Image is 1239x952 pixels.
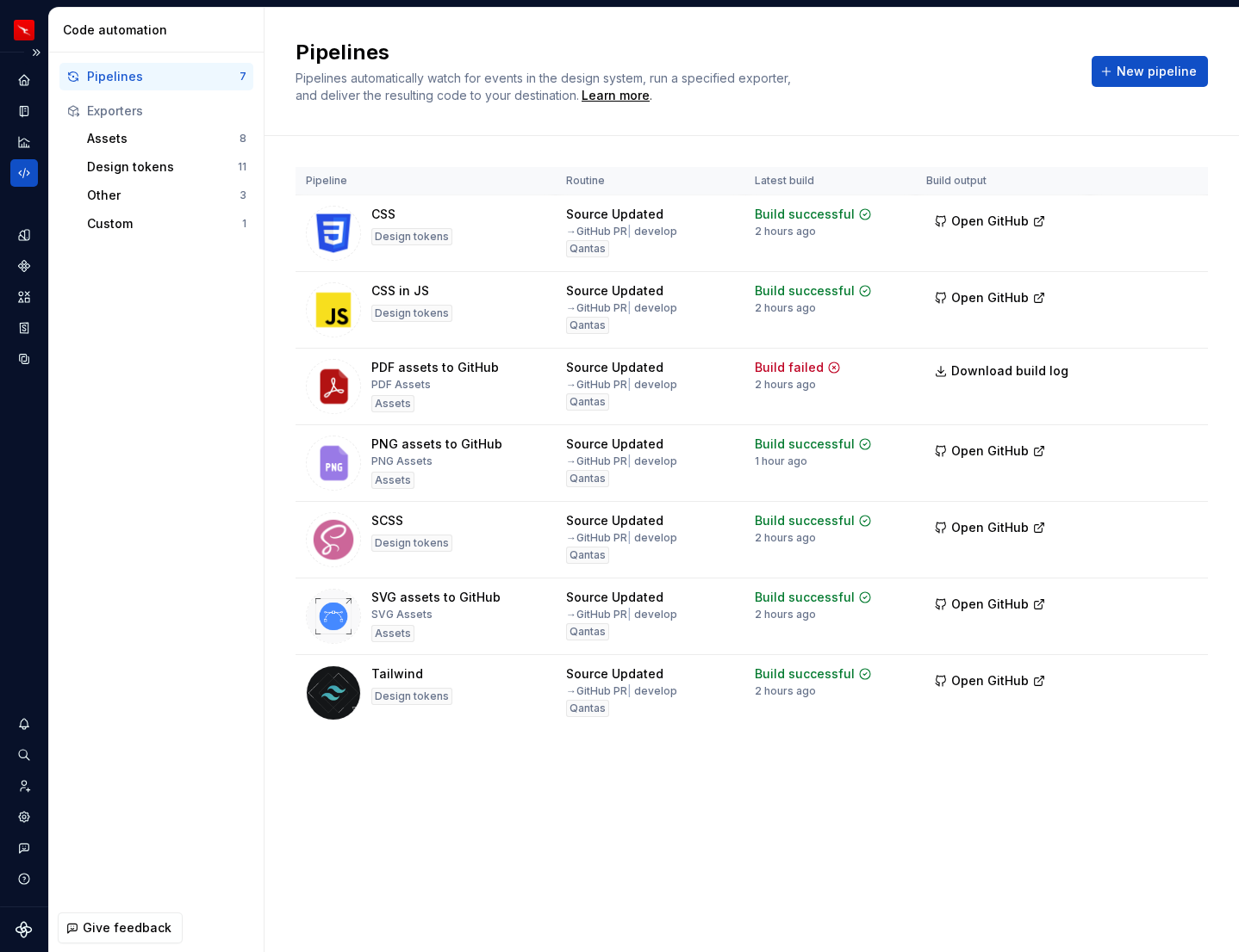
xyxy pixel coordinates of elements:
[371,535,452,552] div: Design tokens
[10,834,38,862] button: Contact support
[10,283,38,311] a: Assets
[627,684,632,697] span: |
[371,608,433,621] div: SVG Assets
[755,531,816,545] div: 2 hours ago
[371,589,501,606] div: SVG assets to GitHub
[371,206,395,223] div: CSS
[566,608,677,621] div: → GitHub PR develop
[627,531,632,544] span: |
[951,672,1029,689] span: Open GitHub
[566,684,677,698] div: → GitHub PR develop
[296,167,556,195] th: Pipeline
[951,362,1068,380] span: Download build log
[80,153,253,181] button: Design tokens11
[755,378,816,392] div: 2 hours ago
[926,216,1054,231] a: Open GitHub
[240,70,246,83] div: 7
[10,772,38,800] a: Invite team
[566,470,609,487] div: Qantas
[627,454,632,467] span: |
[371,359,499,376] div: PDF assets to GitHub
[755,225,816,238] div: 2 hours ago
[627,301,632,314] span: |
[566,589,663,606] div: Source Updated
[627,608,632,621] span: |
[566,206,663,223] div: Source Updated
[10,710,38,738] button: Notifications
[371,625,414,642] div: Assets
[10,345,38,373] div: Data sources
[566,282,663,300] div: Source Updated
[566,436,663,453] div: Source Updated
[10,314,38,342] a: Storybook stories
[566,317,609,334] div: Qantas
[80,210,253,238] button: Custom1
[566,665,663,683] div: Source Updated
[755,608,816,621] div: 2 hours ago
[10,66,38,94] a: Home
[566,700,609,717] div: Qantas
[10,741,38,769] button: Search ⌘K
[83,919,171,937] span: Give feedback
[566,225,677,238] div: → GitHub PR develop
[24,40,48,65] button: Expand sidebar
[926,206,1054,237] button: Open GitHub
[87,187,240,204] div: Other
[371,305,452,322] div: Design tokens
[926,512,1054,543] button: Open GitHub
[371,688,452,705] div: Design tokens
[10,128,38,156] div: Analytics
[755,359,824,376] div: Build failed
[59,63,253,90] button: Pipelines7
[582,87,650,104] a: Learn more
[926,293,1054,307] a: Open GitHub
[556,167,745,195] th: Routine
[10,252,38,280] a: Components
[566,512,663,529] div: Source Updated
[296,71,794,102] span: Pipelines automatically watch for events in the design system, run a specified exporter, and deli...
[566,393,609,411] div: Qantas
[566,454,677,468] div: → GitHub PR develop
[566,301,677,315] div: → GitHub PR develop
[755,206,855,223] div: Build successful
[238,160,246,174] div: 11
[10,221,38,249] div: Design tokens
[926,436,1054,467] button: Open GitHub
[566,240,609,257] div: Qantas
[755,512,855,529] div: Build successful
[371,395,414,412] div: Assets
[10,159,38,187] a: Code automation
[87,215,242,232] div: Custom
[744,167,916,195] th: Latest build
[242,217,246,231] div: 1
[1117,63,1197,80] span: New pipeline
[10,803,38,831] a: Settings
[755,665,855,683] div: Build successful
[371,454,433,468] div: PNG Assets
[16,921,33,938] svg: Supernova Logo
[87,102,246,120] div: Exporters
[87,130,240,147] div: Assets
[755,589,855,606] div: Build successful
[951,289,1029,306] span: Open GitHub
[926,676,1054,690] a: Open GitHub
[951,596,1029,613] span: Open GitHub
[14,20,34,40] img: 6b187050-a3ed-48aa-8485-808e17fcee26.png
[926,665,1054,696] button: Open GitHub
[951,213,1029,230] span: Open GitHub
[296,39,1071,66] h2: Pipelines
[755,282,855,300] div: Build successful
[240,189,246,202] div: 3
[926,282,1054,313] button: Open GitHub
